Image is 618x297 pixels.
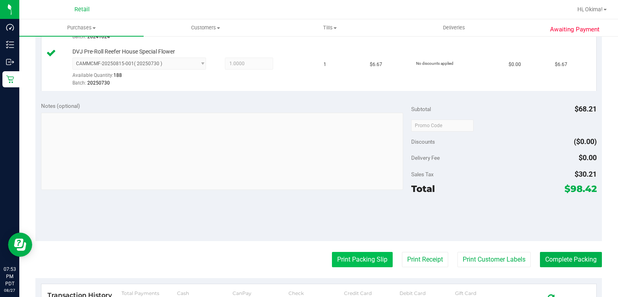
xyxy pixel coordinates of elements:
[564,183,597,194] span: $98.42
[8,233,32,257] iframe: Resource center
[332,252,393,267] button: Print Packing Slip
[6,75,14,83] inline-svg: Retail
[6,41,14,49] inline-svg: Inventory
[233,290,288,296] div: CanPay
[400,290,455,296] div: Debit Card
[268,24,391,31] span: Tills
[19,24,144,31] span: Purchases
[74,6,90,13] span: Retail
[6,58,14,66] inline-svg: Outbound
[416,61,453,66] span: No discounts applied
[411,155,440,161] span: Delivery Fee
[509,61,521,68] span: $0.00
[72,34,86,39] span: Batch:
[113,72,122,78] span: 188
[579,153,597,162] span: $0.00
[577,6,603,12] span: Hi, Okima!
[6,23,14,31] inline-svg: Dashboard
[72,70,213,85] div: Available Quantity:
[144,19,268,36] a: Customers
[392,19,516,36] a: Deliveries
[411,134,435,149] span: Discounts
[432,24,476,31] span: Deliveries
[19,19,144,36] a: Purchases
[411,171,434,177] span: Sales Tax
[4,266,16,287] p: 07:53 PM PDT
[72,48,175,56] span: DVJ Pre-Roll Reefer House Special Flower
[288,290,344,296] div: Check
[574,137,597,146] span: ($0.00)
[87,34,110,39] span: 20241024
[268,19,392,36] a: Tills
[575,170,597,178] span: $30.21
[411,183,435,194] span: Total
[555,61,567,68] span: $6.67
[575,105,597,113] span: $68.21
[457,252,531,267] button: Print Customer Labels
[402,252,448,267] button: Print Receipt
[455,290,511,296] div: Gift Card
[41,103,80,109] span: Notes (optional)
[323,61,326,68] span: 1
[177,290,233,296] div: Cash
[411,106,431,112] span: Subtotal
[4,287,16,293] p: 08/27
[122,290,177,296] div: Total Payments
[344,290,400,296] div: Credit Card
[550,25,599,34] span: Awaiting Payment
[540,252,602,267] button: Complete Packing
[87,80,110,86] span: 20250730
[411,120,474,132] input: Promo Code
[144,24,268,31] span: Customers
[72,80,86,86] span: Batch:
[370,61,382,68] span: $6.67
